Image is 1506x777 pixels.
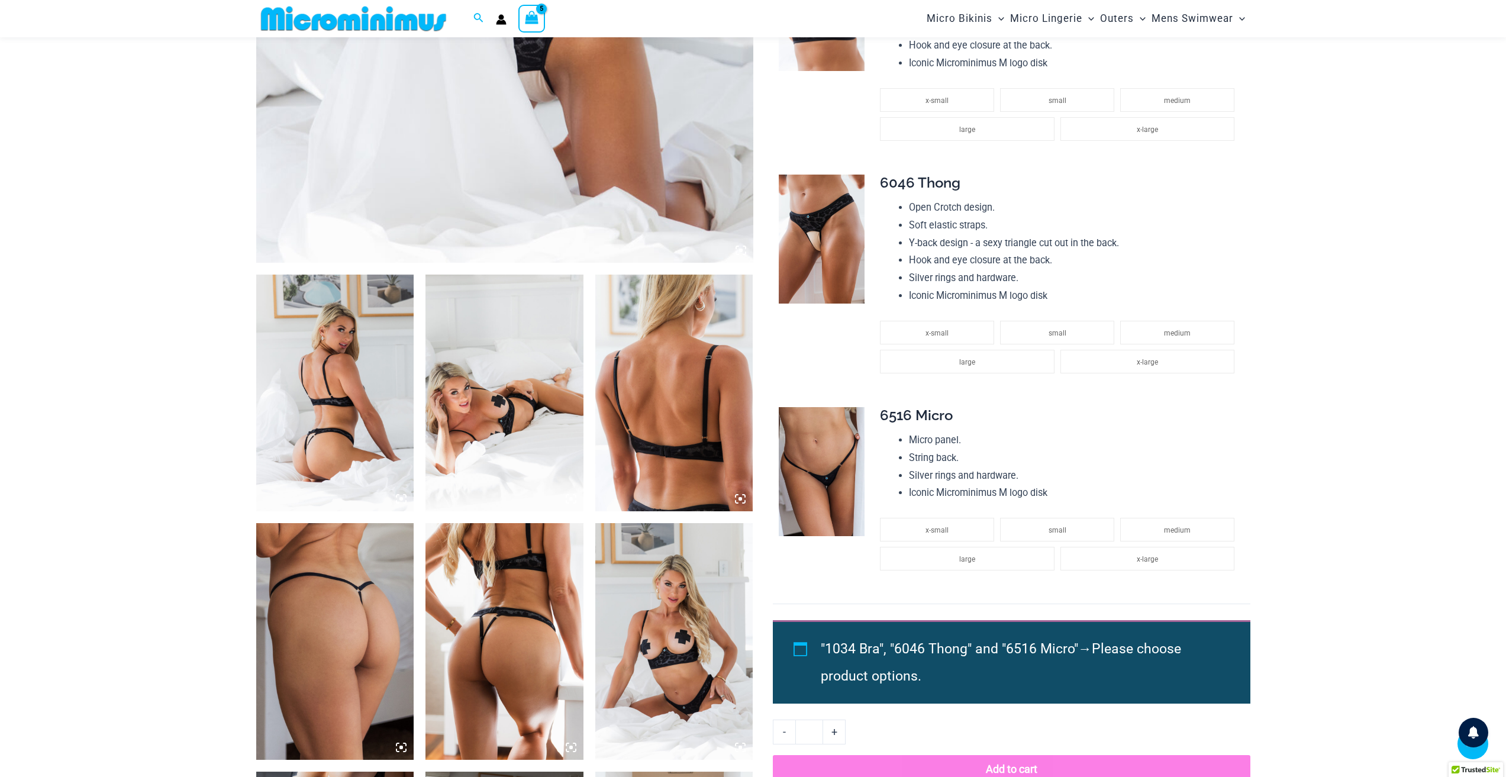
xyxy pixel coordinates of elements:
[496,14,507,25] a: Account icon link
[880,350,1054,373] li: large
[256,275,414,511] img: Nights Fall Silver Leopard 1036 Bra 6046 Thong
[1100,4,1134,34] span: Outers
[909,287,1240,305] li: Iconic Microminimus M logo disk
[1137,358,1158,366] span: x-large
[518,5,546,32] a: View Shopping Cart, 5 items
[595,523,753,760] img: Nights Fall Silver Leopard 1036 Bra 6046 Thong
[959,125,975,134] span: large
[821,641,1181,684] span: Please choose product options.
[927,4,992,34] span: Micro Bikinis
[1120,88,1234,112] li: medium
[773,720,795,744] a: -
[909,217,1240,234] li: Soft elastic straps.
[959,555,975,563] span: large
[909,431,1240,449] li: Micro panel.
[1164,329,1191,337] span: medium
[909,449,1240,467] li: String back.
[1060,117,1234,141] li: x-large
[909,234,1240,252] li: Y-back design - a sexy triangle cut out in the back.
[880,174,960,191] span: 6046 Thong
[256,5,451,32] img: MM SHOP LOGO FLAT
[473,11,484,26] a: Search icon link
[1000,88,1114,112] li: small
[909,467,1240,485] li: Silver rings and hardware.
[595,275,753,511] img: Nights Fall Silver Leopard 1036 Bra
[880,117,1054,141] li: large
[880,407,953,424] span: 6516 Micro
[924,4,1007,34] a: Micro BikinisMenu ToggleMenu Toggle
[909,269,1240,287] li: Silver rings and hardware.
[1164,96,1191,105] span: medium
[909,199,1240,217] li: Open Crotch design.
[1049,329,1066,337] span: small
[909,37,1240,54] li: Hook and eye closure at the back.
[1120,321,1234,344] li: medium
[925,329,949,337] span: x-small
[1049,526,1066,534] span: small
[909,54,1240,72] li: Iconic Microminimus M logo disk
[1000,518,1114,541] li: small
[1149,4,1248,34] a: Mens SwimwearMenu ToggleMenu Toggle
[1060,350,1234,373] li: x-large
[1120,518,1234,541] li: medium
[1152,4,1233,34] span: Mens Swimwear
[779,175,865,304] img: Nights Fall Silver Leopard 6046 Thong
[1164,526,1191,534] span: medium
[795,720,823,744] input: Product quantity
[823,720,846,744] a: +
[425,275,583,511] img: Nights Fall Silver Leopard 1036 Bra 6046 Thong
[909,252,1240,269] li: Hook and eye closure at the back.
[779,407,865,536] img: Nights Fall Silver Leopard 6516 Micro
[1049,96,1066,105] span: small
[425,523,583,760] img: Nights Fall Silver Leopard 1036 Bra 6046 Thong
[1233,4,1245,34] span: Menu Toggle
[959,358,975,366] span: large
[1000,321,1114,344] li: small
[1082,4,1094,34] span: Menu Toggle
[1097,4,1149,34] a: OutersMenu ToggleMenu Toggle
[992,4,1004,34] span: Menu Toggle
[1137,125,1158,134] span: x-large
[1007,4,1097,34] a: Micro LingerieMenu ToggleMenu Toggle
[1134,4,1146,34] span: Menu Toggle
[1010,4,1082,34] span: Micro Lingerie
[880,518,994,541] li: x-small
[922,2,1250,36] nav: Site Navigation
[880,321,994,344] li: x-small
[1060,547,1234,570] li: x-large
[925,526,949,534] span: x-small
[256,523,414,760] img: Nights Fall Silver Leopard 6516 Micro
[1137,555,1158,563] span: x-large
[925,96,949,105] span: x-small
[909,484,1240,502] li: Iconic Microminimus M logo disk
[821,636,1223,690] li: →
[880,547,1054,570] li: large
[821,641,1078,657] span: "1034 Bra", "6046 Thong" and "6516 Micro"
[880,88,994,112] li: x-small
